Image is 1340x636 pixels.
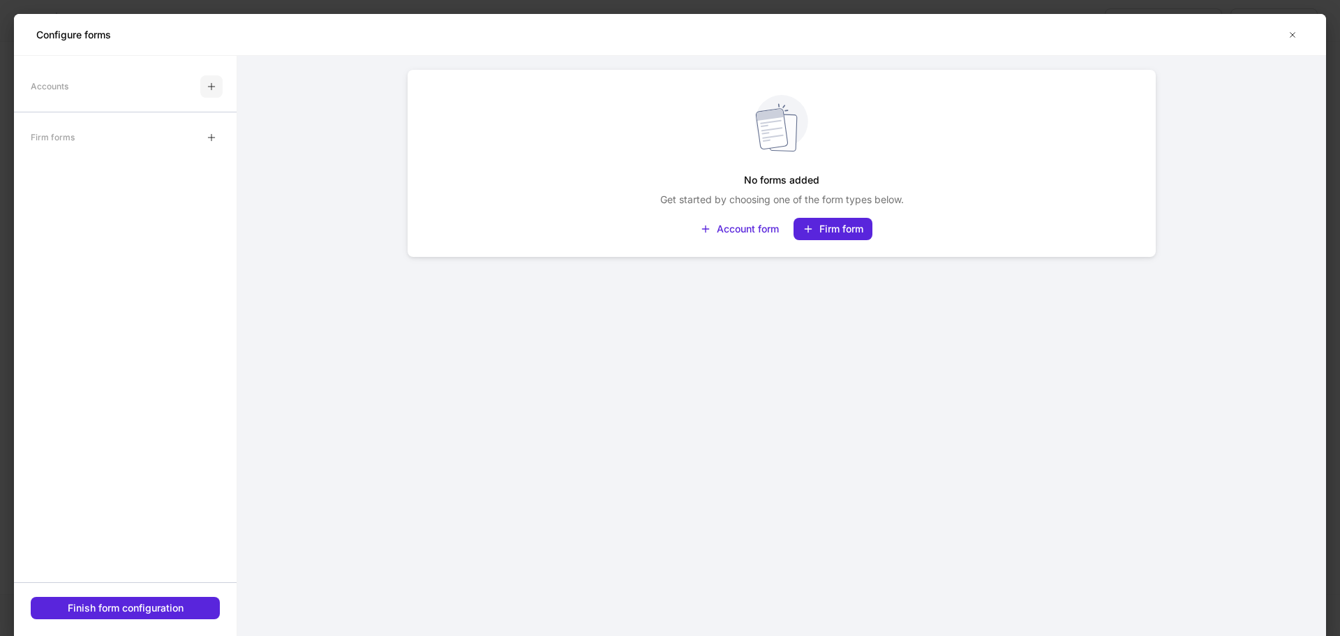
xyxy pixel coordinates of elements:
button: Finish form configuration [31,597,220,619]
div: Firm forms [31,125,75,149]
div: Accounts [31,74,68,98]
div: Account form [717,222,779,236]
div: Finish form configuration [68,601,184,615]
h5: No forms added [744,168,819,193]
button: Account form [691,218,788,240]
h5: Configure forms [36,28,111,42]
button: Firm form [794,218,872,240]
div: Firm form [819,222,863,236]
p: Get started by choosing one of the form types below. [660,193,904,207]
